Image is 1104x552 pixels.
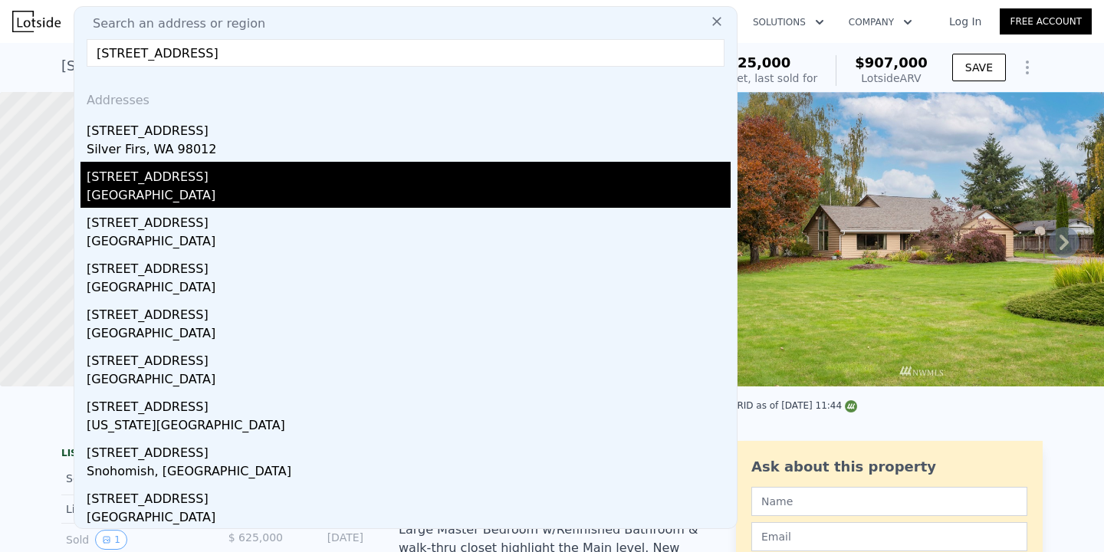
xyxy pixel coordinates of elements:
[87,392,731,416] div: [STREET_ADDRESS]
[66,501,202,517] div: Listed
[61,55,432,77] div: [STREET_ADDRESS] , [GEOGRAPHIC_DATA] , WA 98642
[295,530,363,550] div: [DATE]
[80,79,731,116] div: Addresses
[87,324,731,346] div: [GEOGRAPHIC_DATA]
[87,438,731,462] div: [STREET_ADDRESS]
[87,254,731,278] div: [STREET_ADDRESS]
[66,530,202,550] div: Sold
[80,15,265,33] span: Search an address or region
[1012,52,1043,83] button: Show Options
[87,232,731,254] div: [GEOGRAPHIC_DATA]
[751,456,1027,478] div: Ask about this property
[12,11,61,32] img: Lotside
[692,71,817,86] div: Off Market, last sold for
[87,370,731,392] div: [GEOGRAPHIC_DATA]
[1000,8,1092,34] a: Free Account
[952,54,1006,81] button: SAVE
[87,39,724,67] input: Enter an address, city, region, neighborhood or zip code
[87,278,731,300] div: [GEOGRAPHIC_DATA]
[855,54,928,71] span: $907,000
[228,531,283,544] span: $ 625,000
[87,416,731,438] div: [US_STATE][GEOGRAPHIC_DATA]
[87,462,731,484] div: Snohomish, [GEOGRAPHIC_DATA]
[87,300,731,324] div: [STREET_ADDRESS]
[87,140,731,162] div: Silver Firs, WA 98012
[836,8,925,36] button: Company
[751,522,1027,551] input: Email
[66,468,202,488] div: Sold
[718,54,791,71] span: $625,000
[87,186,731,208] div: [GEOGRAPHIC_DATA]
[87,508,731,530] div: [GEOGRAPHIC_DATA]
[751,487,1027,516] input: Name
[855,71,928,86] div: Lotside ARV
[87,116,731,140] div: [STREET_ADDRESS]
[741,8,836,36] button: Solutions
[845,400,857,412] img: NWMLS Logo
[87,346,731,370] div: [STREET_ADDRESS]
[931,14,1000,29] a: Log In
[87,484,731,508] div: [STREET_ADDRESS]
[87,208,731,232] div: [STREET_ADDRESS]
[61,447,368,462] div: LISTING & SALE HISTORY
[95,530,127,550] button: View historical data
[87,162,731,186] div: [STREET_ADDRESS]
